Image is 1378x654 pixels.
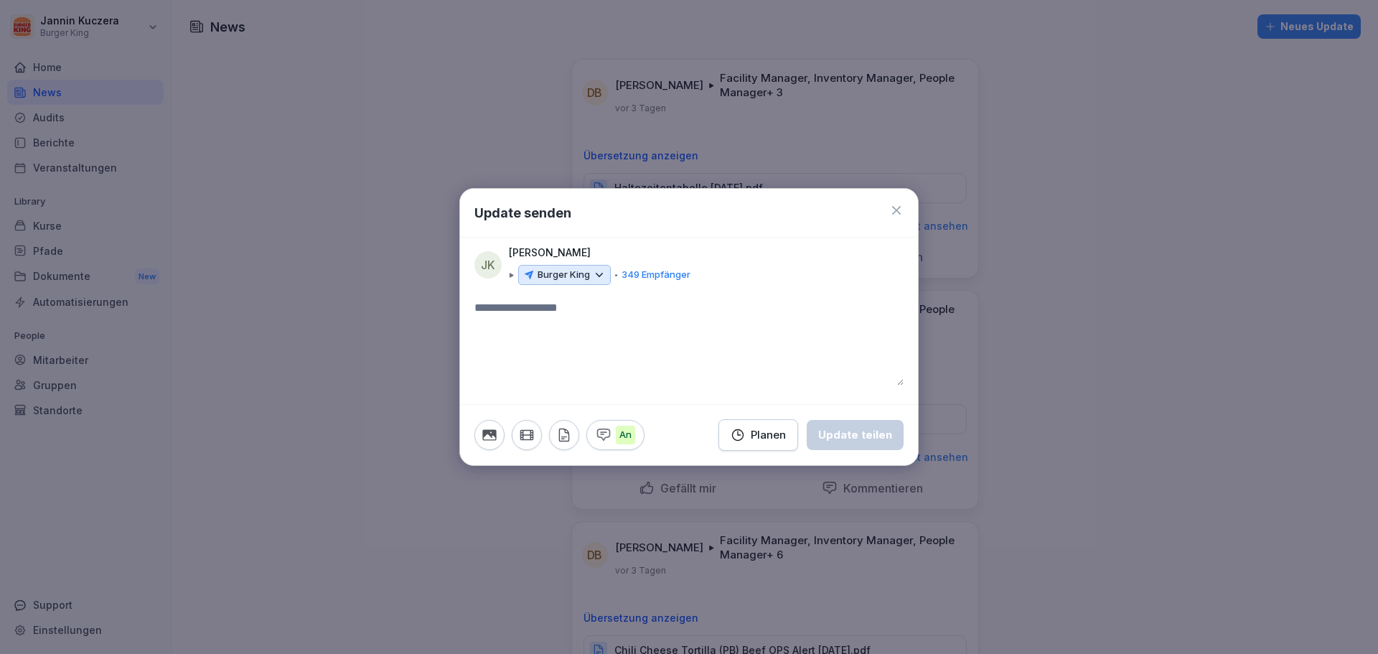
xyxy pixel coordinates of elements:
p: 349 Empfänger [622,268,690,282]
p: [PERSON_NAME] [509,245,591,261]
p: Burger King [538,268,590,282]
div: Planen [731,427,786,443]
div: JK [474,251,502,279]
button: Planen [718,419,798,451]
h1: Update senden [474,203,571,223]
button: Update teilen [807,420,904,450]
button: An [586,420,645,450]
p: An [616,426,635,444]
div: Update teilen [818,427,892,443]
